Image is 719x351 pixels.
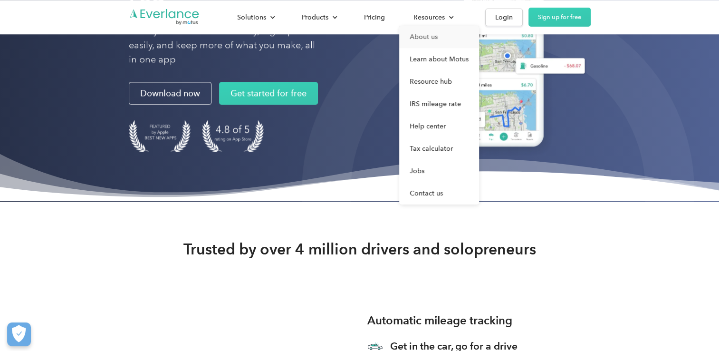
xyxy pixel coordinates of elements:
div: Products [302,11,328,23]
a: Learn about Motus [399,48,479,70]
a: Download now [129,82,211,105]
a: Contact us [399,182,479,205]
a: About us [399,26,479,48]
a: Sign up for free [528,8,591,27]
a: Pricing [355,9,394,26]
a: Go to homepage [129,8,200,26]
div: Login [495,11,513,23]
strong: Trusted by over 4 million drivers and solopreneurs [183,240,536,259]
a: IRS mileage rate [399,93,479,115]
div: Solutions [237,11,266,23]
img: Badge for Featured by Apple Best New Apps [129,120,191,152]
p: Track your miles automatically, log expenses easily, and keep more of what you make, all in one app [129,24,319,67]
img: 4.9 out of 5 stars on the app store [202,120,264,152]
button: Cookies Settings [7,322,31,346]
a: Tax calculator [399,137,479,160]
a: Get started for free [219,82,318,105]
div: Products [292,9,345,26]
a: Login [485,9,523,26]
a: Jobs [399,160,479,182]
div: Resources [404,9,461,26]
div: Resources [413,11,445,23]
div: Pricing [364,11,385,23]
div: Solutions [228,9,283,26]
a: Resource hub [399,70,479,93]
h3: Automatic mileage tracking [367,312,512,329]
a: Help center [399,115,479,137]
nav: Resources [399,26,479,205]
